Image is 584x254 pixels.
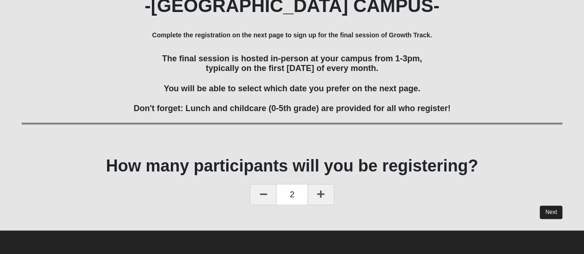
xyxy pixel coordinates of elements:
h1: How many participants will you be registering? [22,156,563,176]
a: Next [540,206,562,219]
span: 2 [277,184,307,205]
span: You will be able to select which date you prefer on the next page. [164,84,421,93]
span: The final session is hosted in-person at your campus from 1-3pm, [162,54,422,63]
span: Don't forget: Lunch and childcare (0-5th grade) are provided for all who register! [133,104,450,113]
span: typically on the first [DATE] of every month. [206,64,379,73]
b: Complete the registration on the next page to sign up for the final session of Growth Track. [152,31,432,39]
